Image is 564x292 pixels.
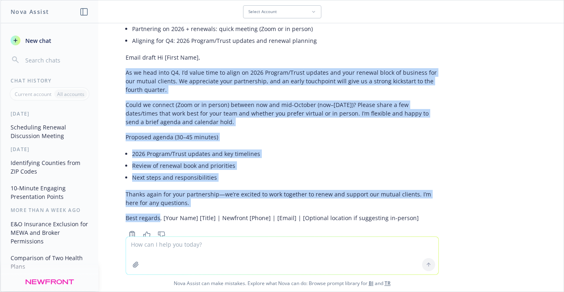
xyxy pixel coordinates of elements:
[385,280,391,287] a: TR
[7,33,92,48] button: New chat
[132,148,439,160] li: 2026 Program/Trust updates and key timelines
[7,181,92,203] button: 10-Minute Engaging Presentation Points
[1,207,98,214] div: More than a week ago
[126,53,439,62] p: Email draft Hi [First Name],
[155,229,168,240] button: Thumbs down
[248,9,277,14] span: Select Account
[126,190,439,207] p: Thanks again for your partnership—we’re excited to work together to renew and support our mutual ...
[243,5,321,18] button: Select Account
[126,100,439,126] p: Could we connect (Zoom or in person) between now and mid-October (now–[DATE])? Please share a few...
[126,133,439,141] p: Proposed agenda (30–45 minutes)
[132,172,439,183] li: Next steps and responsibilities
[7,217,92,248] button: E&O Insurance Exclusion for MEWA and Broker Permissions
[57,91,84,98] p: All accounts
[132,35,439,47] li: Aligning for Q4: 2026 Program/Trust updates and renewal planning
[7,156,92,178] button: Identifying Counties from ZIP Codes
[15,91,51,98] p: Current account
[126,68,439,94] p: As we head into Q4, I’d value time to align on 2026 Program/Trust updates and your renewal block ...
[11,7,49,16] h1: Nova Assist
[132,23,439,35] li: Partnering on 2026 + renewals: quick meeting (Zoom or in person)
[24,54,88,66] input: Search chats
[1,110,98,117] div: [DATE]
[7,120,92,143] button: Scheduling Renewal Discussion Meeting
[24,36,51,45] span: New chat
[132,160,439,172] li: Review of renewal book and priorities
[1,77,98,84] div: Chat History
[128,231,136,238] svg: Copy to clipboard
[7,251,92,273] button: Comparison of Two Health Plans
[126,214,439,222] p: Best regards, [Your Name] [Title] | Newfront [Phone] | [Email] | [Optional location if suggesting...
[1,146,98,153] div: [DATE]
[369,280,374,287] a: BI
[4,275,560,292] span: Nova Assist can make mistakes. Explore what Nova can do: Browse prompt library for and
